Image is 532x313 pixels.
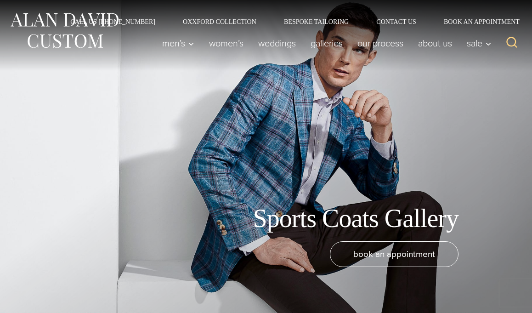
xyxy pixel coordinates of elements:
a: Oxxford Collection [169,18,270,25]
img: Alan David Custom [9,10,119,51]
a: About Us [411,34,459,52]
a: Galleries [303,34,350,52]
a: book an appointment [330,241,458,267]
a: Bespoke Tailoring [270,18,362,25]
button: View Search Form [501,32,523,54]
a: Book an Appointment [430,18,523,25]
a: Our Process [350,34,411,52]
a: Women’s [202,34,251,52]
a: Contact Us [362,18,430,25]
a: weddings [251,34,303,52]
span: book an appointment [353,247,435,261]
nav: Primary Navigation [155,34,496,52]
span: Men’s [162,39,194,48]
a: Call Us [PHONE_NUMBER] [57,18,169,25]
span: Sale [467,39,492,48]
nav: Secondary Navigation [57,18,523,25]
h1: Sports Coats Gallery [253,203,458,234]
